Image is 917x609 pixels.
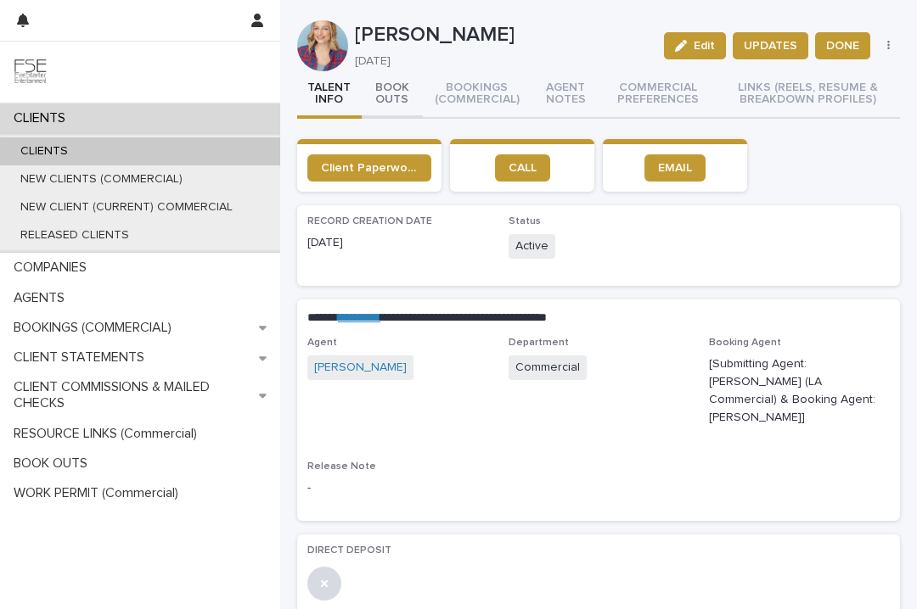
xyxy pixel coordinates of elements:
button: Edit [664,32,726,59]
p: CLIENT STATEMENTS [7,349,158,366]
span: RECORD CREATION DATE [307,216,432,226]
p: WORK PERMIT (Commercial) [7,485,192,501]
button: BOOK OUTS [362,71,424,119]
span: EMAIL [658,162,692,174]
button: COMMERCIAL PREFERENCES [599,71,715,119]
a: [PERSON_NAME] [314,359,407,377]
button: LINKS (REELS, RESUME & BREAKDOWN PROFILES) [716,71,900,119]
p: NEW CLIENT (CURRENT) COMMERCIAL [7,200,246,215]
span: CALL [509,162,537,174]
span: Commercial [509,355,587,380]
p: COMPANIES [7,260,100,276]
p: AGENTS [7,290,78,306]
span: Release Note [307,461,376,472]
span: DONE [826,37,859,54]
img: 9JgRvJ3ETPGCJDhvPVA5 [14,55,48,89]
a: Client Paperwork Link [307,154,431,182]
p: - [307,479,488,497]
button: DONE [815,32,870,59]
span: Edit [694,40,715,52]
span: DIRECT DEPOSIT [307,545,391,556]
p: [DATE] [307,234,488,252]
p: BOOKINGS (COMMERCIAL) [7,320,185,336]
p: RESOURCE LINKS (Commercial) [7,426,211,442]
p: [DATE] [355,54,644,69]
p: CLIENTS [7,110,79,126]
p: BOOK OUTS [7,455,101,472]
button: BOOKINGS (COMMERCIAL) [423,71,532,119]
span: Department [509,338,569,348]
a: EMAIL [644,154,706,182]
span: Active [509,234,555,259]
span: UPDATES [744,37,797,54]
p: CLIENT COMMISSIONS & MAILED CHECKS [7,379,259,411]
p: CLIENTS [7,144,82,159]
p: RELEASED CLIENTS [7,228,143,243]
span: Booking Agent [709,338,781,348]
span: Agent [307,338,337,348]
p: [PERSON_NAME] [355,23,650,47]
p: [Submitting Agent: [PERSON_NAME] (LA Commercial) & Booking Agent: [PERSON_NAME]] [709,355,890,426]
span: Status [509,216,541,226]
button: AGENT NOTES [532,71,600,119]
button: UPDATES [733,32,808,59]
span: Client Paperwork Link [321,162,418,174]
a: CALL [495,154,550,182]
button: TALENT INFO [297,71,362,119]
p: NEW CLIENTS (COMMERCIAL) [7,172,196,187]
